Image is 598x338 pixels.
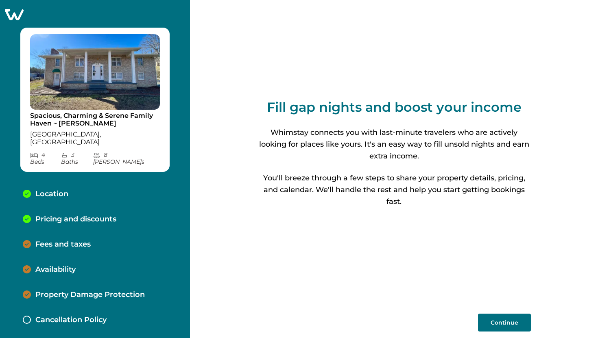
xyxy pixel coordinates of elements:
p: Fill gap nights and boost your income [267,99,522,115]
p: Cancellation Policy [35,316,107,325]
p: Pricing and discounts [35,215,116,224]
p: Whimstay connects you with last-minute travelers who are actively looking for places like yours. ... [258,127,531,162]
button: Continue [478,314,531,331]
p: 3 Bath s [61,152,93,165]
img: propertyImage_Spacious, Charming & Serene Family Haven ~ Parkin [30,34,160,110]
p: Availability [35,265,76,274]
p: Fees and taxes [35,240,91,249]
p: You'll breeze through a few steps to share your property details, pricing, and calendar. We'll ha... [258,172,531,208]
p: [GEOGRAPHIC_DATA], [GEOGRAPHIC_DATA] [30,130,160,146]
p: Property Damage Protection [35,290,145,299]
p: 8 [PERSON_NAME] s [93,152,160,165]
p: Location [35,190,68,199]
p: 4 Bed s [30,152,61,165]
p: Spacious, Charming & Serene Family Haven ~ [PERSON_NAME] [30,112,160,128]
